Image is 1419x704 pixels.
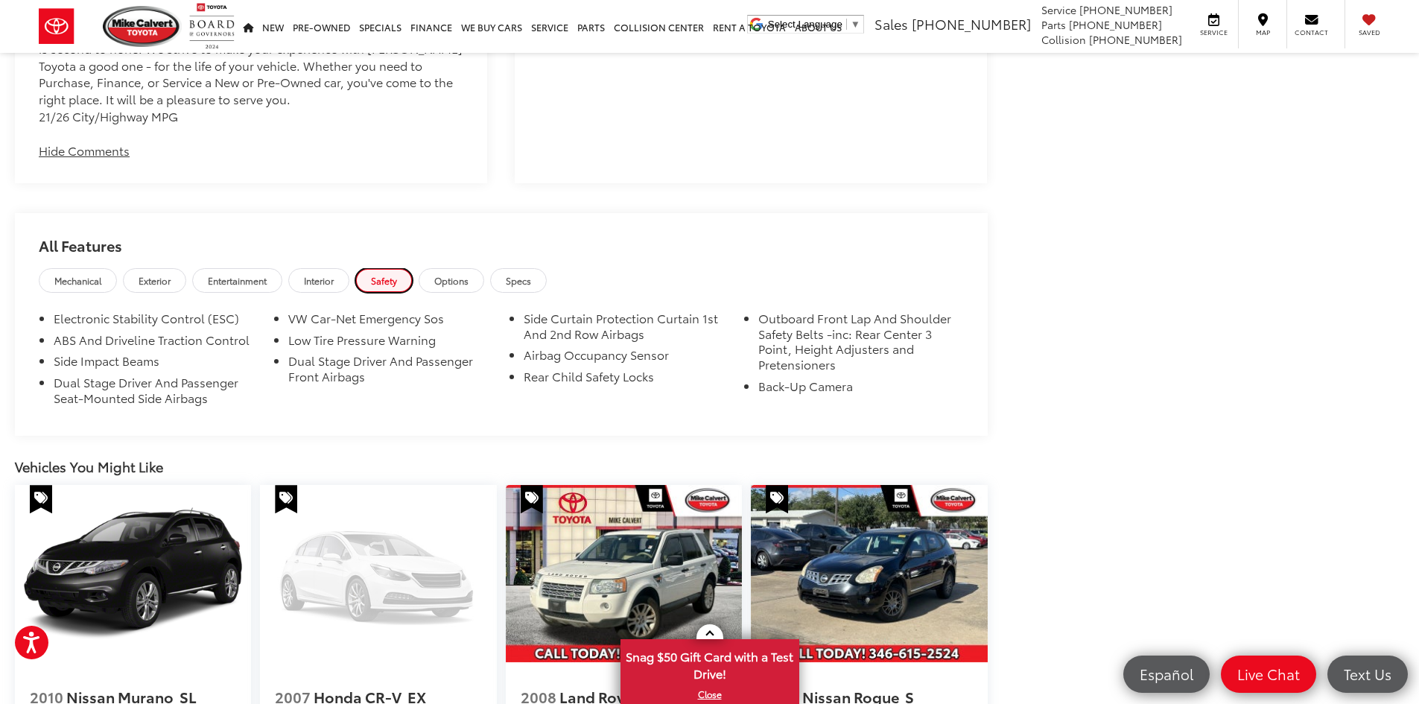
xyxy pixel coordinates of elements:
[260,485,496,662] img: 2007 Honda CR-V EX
[434,274,469,287] span: Options
[15,458,988,475] div: Vehicles You Might Like
[1246,28,1279,37] span: Map
[1197,28,1231,37] span: Service
[208,274,267,287] span: Entertainment
[288,353,493,390] li: Dual Stage Driver And Passenger Front Airbags
[1089,32,1182,47] span: [PHONE_NUMBER]
[39,142,130,159] button: Hide Comments
[524,369,728,390] li: Rear Child Safety Locks
[54,353,258,375] li: Side Impact Beams
[524,347,728,369] li: Airbag Occupancy Sensor
[846,19,847,30] span: ​
[304,274,334,287] span: Interior
[622,641,798,686] span: Snag $50 Gift Card with a Test Drive!
[54,311,258,332] li: Electronic Stability Control (ESC)
[54,375,258,412] li: Dual Stage Driver And Passenger Seat-Mounted Side Airbags
[851,19,860,30] span: ▼
[751,485,987,662] img: 2013 Nissan Rogue S
[275,485,297,513] span: Special
[1230,665,1307,683] span: Live Chat
[1221,656,1316,693] a: Live Chat
[874,14,908,34] span: Sales
[1079,2,1172,17] span: [PHONE_NUMBER]
[758,378,963,400] li: Back-Up Camera
[766,485,788,513] span: Special
[15,213,988,268] h2: All Features
[506,485,742,662] a: 2008 Land Rover LR2 SE 2008 Land Rover LR2 SE
[1069,17,1162,32] span: [PHONE_NUMBER]
[506,485,742,662] img: 2008 Land Rover LR2 SE
[15,485,251,662] a: 2010 Nissan Murano SL 2010 Nissan Murano SL
[751,485,987,662] a: 2013 Nissan Rogue S 2013 Nissan Rogue S
[1353,28,1385,37] span: Saved
[288,311,493,332] li: VW Car-Net Emergency Sos
[1041,32,1086,47] span: Collision
[1295,28,1328,37] span: Contact
[506,274,531,287] span: Specs
[30,485,52,513] span: Special
[1327,656,1408,693] a: Text Us
[1336,665,1399,683] span: Text Us
[1041,17,1066,32] span: Parts
[15,485,251,662] img: 2010 Nissan Murano SL
[103,6,182,47] img: Mike Calvert Toyota
[54,274,101,287] span: Mechanical
[758,311,963,378] li: Outboard Front Lap And Shoulder Safety Belts -inc: Rear Center 3 Point, Height Adjusters and Pret...
[139,274,171,287] span: Exterior
[260,485,496,662] a: 2007 Honda CR-V EX 2007 Honda CR-V EX
[54,332,258,354] li: ABS And Driveline Traction Control
[912,14,1031,34] span: [PHONE_NUMBER]
[1041,2,1076,17] span: Service
[524,311,728,348] li: Side Curtain Protection Curtain 1st And 2nd Row Airbags
[521,485,543,513] span: Special
[1132,665,1201,683] span: Español
[288,332,493,354] li: Low Tire Pressure Warning
[1123,656,1210,693] a: Español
